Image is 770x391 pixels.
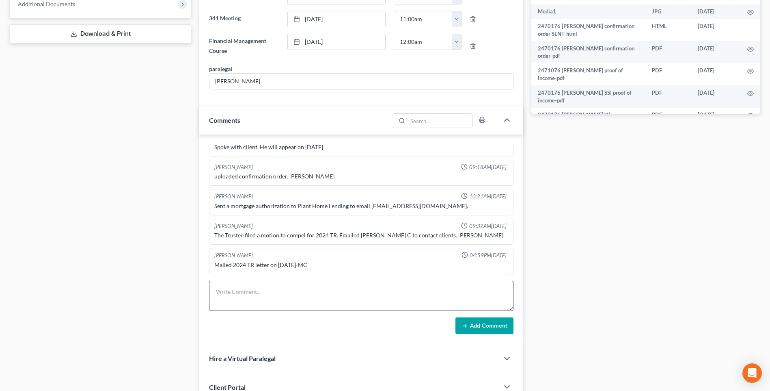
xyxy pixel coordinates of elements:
[742,363,762,383] div: Open Intercom Messenger
[209,354,276,362] span: Hire a Virtual Paralegal
[214,172,508,180] div: uploaded confirmation order. [PERSON_NAME].
[691,85,741,108] td: [DATE]
[214,202,508,210] div: Sent a mortgage authorization to Plant Home Lending to email [EMAIL_ADDRESS][DOMAIN_NAME].
[205,11,283,27] label: 341 Meeting
[531,4,645,19] td: Media1
[531,108,645,130] td: 2470176 [PERSON_NAME] Wage directive-pdf
[408,114,472,128] input: Search...
[288,34,385,50] a: [DATE]
[394,11,452,27] input: -- : --
[531,19,645,41] td: 2470176 [PERSON_NAME] confirmation order SENT-html
[469,222,507,230] span: 09:32AM[DATE]
[209,383,246,391] span: Client Portal
[10,24,191,43] a: Download & Print
[214,231,508,239] div: The Trustee filed a motion to compel for 2024 TR. Emailed [PERSON_NAME] C to contact clients. [PE...
[691,63,741,86] td: [DATE]
[214,193,253,200] div: [PERSON_NAME]
[214,222,253,230] div: [PERSON_NAME]
[645,85,691,108] td: PDF
[214,252,253,259] div: [PERSON_NAME]
[214,261,508,269] div: Mailed 2024 TR letter on [DATE]-MC
[209,116,240,124] span: Comments
[645,41,691,63] td: PDF
[691,108,741,130] td: [DATE]
[645,108,691,130] td: PDF
[214,163,253,171] div: [PERSON_NAME]
[455,317,513,335] button: Add Comment
[531,63,645,86] td: 2471076 [PERSON_NAME] proof of income-pdf
[645,63,691,86] td: PDF
[691,4,741,19] td: [DATE]
[469,163,507,171] span: 09:18AM[DATE]
[645,19,691,41] td: HTML
[470,252,507,259] span: 04:59PM[DATE]
[209,74,513,89] input: --
[214,143,508,151] div: Spoke with client. He will appear on [DATE]
[288,11,385,27] a: [DATE]
[531,41,645,63] td: 2470176 [PERSON_NAME] confirmation order-pdf
[394,34,452,50] input: -- : --
[691,19,741,41] td: [DATE]
[18,0,75,7] span: Additional Documents
[645,4,691,19] td: JPG
[209,65,232,73] div: paralegal
[205,34,283,58] label: Financial Management Course
[691,41,741,63] td: [DATE]
[469,193,507,200] span: 10:21AM[DATE]
[531,85,645,108] td: 2470176 [PERSON_NAME] SSI proof of income-pdf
